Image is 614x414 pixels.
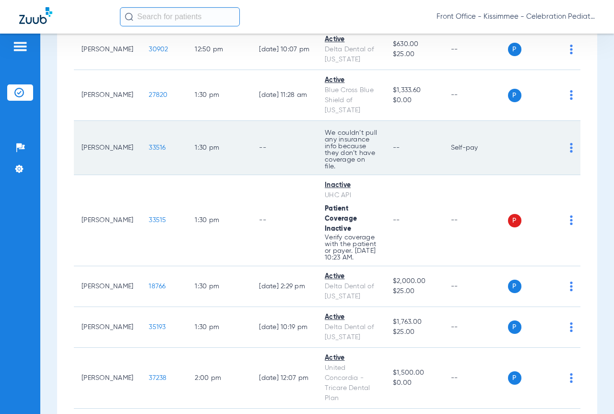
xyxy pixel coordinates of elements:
[325,85,378,116] div: Blue Cross Blue Shield of [US_STATE]
[251,70,317,121] td: [DATE] 11:28 AM
[251,29,317,70] td: [DATE] 10:07 PM
[508,214,521,227] span: P
[74,175,141,266] td: [PERSON_NAME]
[443,348,508,409] td: --
[149,92,167,98] span: 27820
[548,45,558,54] img: x.svg
[325,282,378,302] div: Delta Dental of [US_STATE]
[443,70,508,121] td: --
[325,180,378,190] div: Inactive
[393,49,436,59] span: $25.00
[393,276,436,286] span: $2,000.00
[508,43,521,56] span: P
[393,327,436,337] span: $25.00
[74,121,141,175] td: [PERSON_NAME]
[19,7,52,24] img: Zuub Logo
[443,175,508,266] td: --
[120,7,240,26] input: Search for patients
[443,266,508,307] td: --
[508,280,521,293] span: P
[251,266,317,307] td: [DATE] 2:29 PM
[187,29,251,70] td: 12:50 PM
[187,70,251,121] td: 1:30 PM
[325,322,378,343] div: Delta Dental of [US_STATE]
[508,89,521,102] span: P
[251,121,317,175] td: --
[325,363,378,403] div: United Concordia - Tricare Dental Plan
[12,41,28,52] img: hamburger-icon
[570,143,573,153] img: group-dot-blue.svg
[570,90,573,100] img: group-dot-blue.svg
[149,46,168,53] span: 30902
[443,307,508,348] td: --
[570,45,573,54] img: group-dot-blue.svg
[325,312,378,322] div: Active
[443,29,508,70] td: --
[325,205,357,232] span: Patient Coverage Inactive
[325,272,378,282] div: Active
[548,322,558,332] img: x.svg
[393,286,436,296] span: $25.00
[187,348,251,409] td: 2:00 PM
[570,322,573,332] img: group-dot-blue.svg
[393,217,400,224] span: --
[325,353,378,363] div: Active
[508,320,521,334] span: P
[125,12,133,21] img: Search Icon
[393,317,436,327] span: $1,763.00
[74,307,141,348] td: [PERSON_NAME]
[393,144,400,151] span: --
[74,266,141,307] td: [PERSON_NAME]
[251,348,317,409] td: [DATE] 12:07 PM
[548,282,558,291] img: x.svg
[570,282,573,291] img: group-dot-blue.svg
[443,121,508,175] td: Self-pay
[149,375,166,381] span: 37238
[149,283,165,290] span: 18766
[74,29,141,70] td: [PERSON_NAME]
[393,95,436,106] span: $0.00
[325,75,378,85] div: Active
[325,45,378,65] div: Delta Dental of [US_STATE]
[548,373,558,383] img: x.svg
[187,307,251,348] td: 1:30 PM
[548,215,558,225] img: x.svg
[393,39,436,49] span: $630.00
[187,175,251,266] td: 1:30 PM
[251,175,317,266] td: --
[570,215,573,225] img: group-dot-blue.svg
[251,307,317,348] td: [DATE] 10:19 PM
[325,190,378,201] div: UHC API
[548,143,558,153] img: x.svg
[74,348,141,409] td: [PERSON_NAME]
[187,266,251,307] td: 1:30 PM
[149,144,165,151] span: 33516
[566,368,614,414] iframe: Chat Widget
[325,130,378,170] p: We couldn’t pull any insurance info because they don’t have coverage on file.
[548,90,558,100] img: x.svg
[393,85,436,95] span: $1,333.60
[508,371,521,385] span: P
[325,234,378,261] p: Verify coverage with the patient or payer. [DATE] 10:23 AM.
[437,12,595,22] span: Front Office - Kissimmee - Celebration Pediatric Dentistry
[187,121,251,175] td: 1:30 PM
[149,324,165,331] span: 35193
[325,35,378,45] div: Active
[74,70,141,121] td: [PERSON_NAME]
[149,217,166,224] span: 33515
[393,368,436,378] span: $1,500.00
[393,378,436,388] span: $0.00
